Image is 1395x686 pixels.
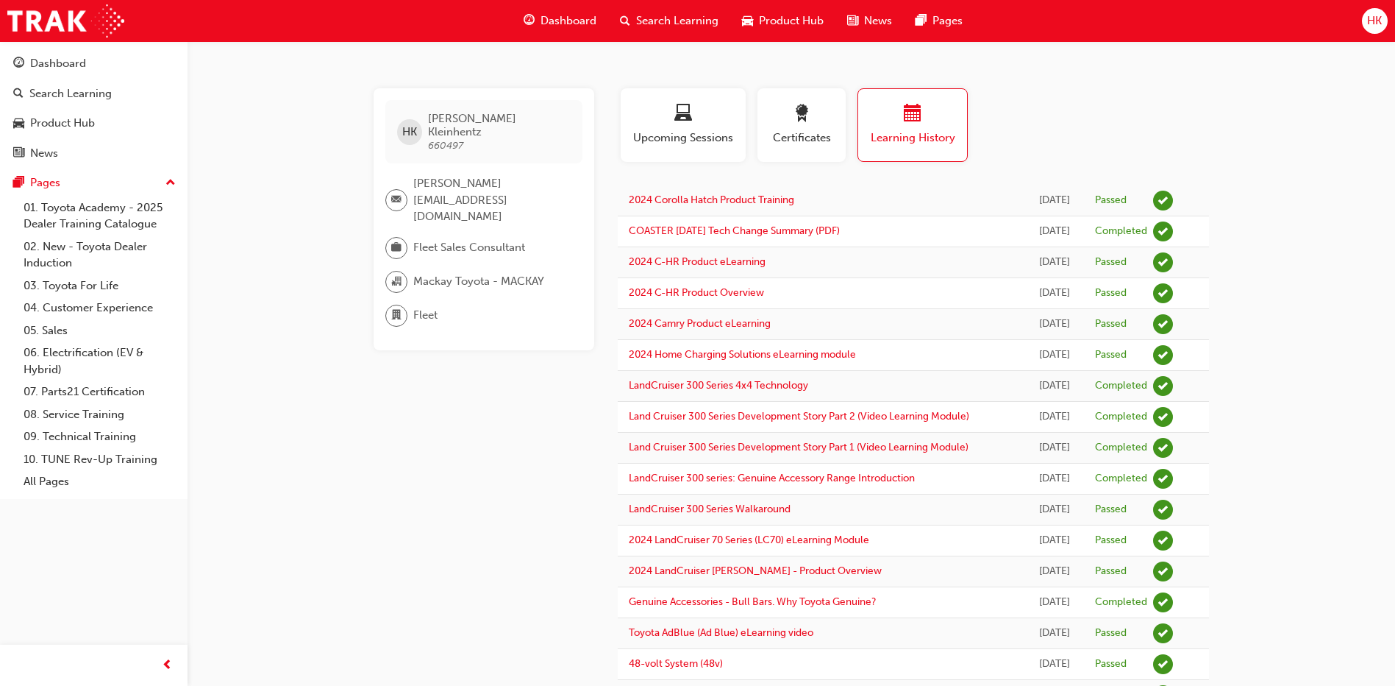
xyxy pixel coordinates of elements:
a: 2024 Home Charging Solutions eLearning module [629,348,856,361]
div: Thu Sep 25 2025 09:15:24 GMT+1000 (Australian Eastern Standard Time) [1035,656,1073,673]
a: LandCruiser 300 Series Walkaround [629,503,791,515]
a: LandCruiser 300 Series 4x4 Technology [629,379,808,392]
div: Fri Sep 26 2025 14:32:39 GMT+1000 (Australian Eastern Standard Time) [1035,563,1073,580]
span: Mackay Toyota - MACKAY [413,273,544,290]
span: Fleet Sales Consultant [413,239,525,256]
span: learningRecordVerb_COMPLETE-icon [1153,469,1173,489]
span: learningRecordVerb_PASS-icon [1153,531,1173,551]
div: Mon Sep 29 2025 15:46:29 GMT+1000 (Australian Eastern Standard Time) [1035,254,1073,271]
span: Product Hub [759,13,824,29]
span: learningRecordVerb_PASS-icon [1153,654,1173,674]
a: 2024 LandCruiser 70 Series (LC70) eLearning Module [629,534,869,546]
div: Passed [1095,194,1127,208]
button: DashboardSearch LearningProduct HubNews [6,47,182,169]
span: Pages [932,13,963,29]
div: News [30,145,58,162]
button: Pages [6,169,182,197]
a: 2024 LandCruiser [PERSON_NAME] - Product Overview [629,565,882,577]
span: guage-icon [524,12,535,30]
span: car-icon [742,12,753,30]
a: 10. TUNE Rev-Up Training [18,448,182,471]
span: prev-icon [162,657,173,675]
iframe: Intercom live chat [1345,636,1380,671]
span: [PERSON_NAME] Kleinhentz [428,112,571,138]
span: Upcoming Sessions [632,130,735,146]
span: Learning History [869,130,956,146]
span: Search Learning [636,13,718,29]
div: Search Learning [29,85,112,102]
span: news-icon [13,147,24,160]
span: calendar-icon [904,105,921,124]
span: learningRecordVerb_COMPLETE-icon [1153,438,1173,458]
span: learningRecordVerb_PASS-icon [1153,252,1173,272]
a: News [6,140,182,167]
span: award-icon [793,105,810,124]
span: learningRecordVerb_PASS-icon [1153,314,1173,334]
a: 04. Customer Experience [18,297,182,319]
div: Passed [1095,626,1127,640]
div: Passed [1095,286,1127,300]
button: HK [1362,8,1388,34]
div: Completed [1095,441,1147,455]
div: Thu Sep 25 2025 09:34:14 GMT+1000 (Australian Eastern Standard Time) [1035,625,1073,642]
a: 48-volt System (48v) [629,657,723,670]
a: news-iconNews [835,6,904,36]
span: learningRecordVerb_PASS-icon [1153,623,1173,643]
a: pages-iconPages [904,6,974,36]
span: news-icon [847,12,858,30]
a: Toyota AdBlue (Ad Blue) eLearning video [629,626,813,639]
a: LandCruiser 300 series: Genuine Accessory Range Introduction [629,472,915,484]
a: Dashboard [6,50,182,77]
div: Passed [1095,255,1127,269]
span: learningRecordVerb_PASS-icon [1153,562,1173,581]
a: search-iconSearch Learning [608,6,730,36]
span: HK [402,124,417,141]
div: Mon Sep 29 2025 15:48:54 GMT+1000 (Australian Eastern Standard Time) [1035,223,1073,240]
div: Passed [1095,317,1127,331]
div: Thu Sep 25 2025 16:19:32 GMT+1000 (Australian Eastern Standard Time) [1035,594,1073,611]
span: guage-icon [13,57,24,71]
span: up-icon [165,174,176,193]
div: Mon Sep 29 2025 13:02:18 GMT+1000 (Australian Eastern Standard Time) [1035,470,1073,487]
a: 02. New - Toyota Dealer Induction [18,236,182,275]
div: Dashboard [30,55,86,72]
span: briefcase-icon [391,238,402,258]
div: Completed [1095,472,1147,486]
span: learningRecordVerb_PASS-icon [1153,191,1173,211]
span: Certificates [768,130,835,146]
div: Completed [1095,595,1147,609]
span: laptop-icon [674,105,692,124]
div: Mon Sep 29 2025 15:03:38 GMT+1000 (Australian Eastern Standard Time) [1035,316,1073,333]
span: learningRecordVerb_COMPLETE-icon [1153,407,1173,427]
span: 660497 [428,139,463,152]
span: car-icon [13,117,24,130]
div: Passed [1095,534,1127,548]
span: Dashboard [540,13,596,29]
div: Mon Sep 29 2025 13:52:30 GMT+1000 (Australian Eastern Standard Time) [1035,409,1073,425]
div: Mon Sep 29 2025 14:02:55 GMT+1000 (Australian Eastern Standard Time) [1035,378,1073,395]
a: Search Learning [6,80,182,107]
a: Product Hub [6,110,182,137]
span: learningRecordVerb_COMPLETE-icon [1153,593,1173,612]
a: 2024 Camry Product eLearning [629,317,771,330]
span: News [864,13,892,29]
span: pages-icon [13,177,24,190]
div: Mon Sep 29 2025 15:28:14 GMT+1000 (Australian Eastern Standard Time) [1035,285,1073,302]
div: Completed [1095,410,1147,424]
a: 03. Toyota For Life [18,275,182,297]
button: Upcoming Sessions [621,88,746,162]
a: 08. Service Training [18,403,182,426]
div: Passed [1095,348,1127,362]
span: search-icon [13,88,24,101]
div: Completed [1095,379,1147,393]
a: Land Cruiser 300 Series Development Story Part 2 (Video Learning Module) [629,410,969,422]
a: COASTER [DATE] Tech Change Summary (PDF) [629,224,840,237]
span: pages-icon [916,12,927,30]
a: 2024 C-HR Product eLearning [629,255,766,268]
div: Passed [1095,657,1127,671]
span: department-icon [391,306,402,325]
a: 2024 Corolla Hatch Product Training [629,194,794,206]
span: learningRecordVerb_COMPLETE-icon [1153,376,1173,396]
div: Passed [1095,565,1127,579]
